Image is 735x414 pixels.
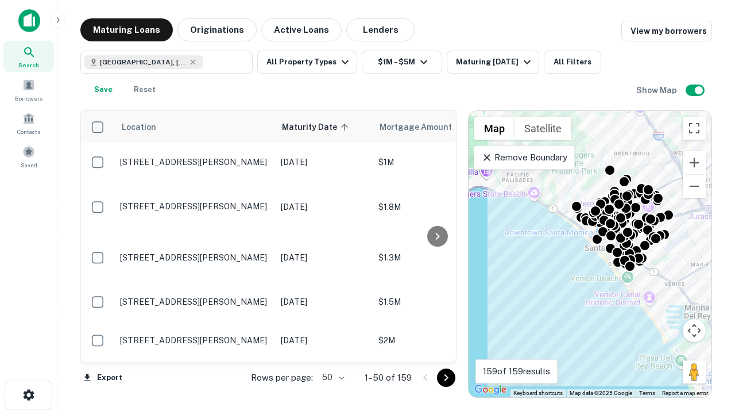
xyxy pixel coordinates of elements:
img: capitalize-icon.png [18,9,40,32]
span: Search [18,60,39,70]
a: Search [3,41,54,72]
p: Rows per page: [251,371,313,385]
button: Zoom in [683,151,706,174]
span: Location [121,120,156,134]
p: [STREET_ADDRESS][PERSON_NAME] [120,297,269,307]
a: Terms (opens in new tab) [639,390,655,396]
span: [GEOGRAPHIC_DATA], [GEOGRAPHIC_DATA], [GEOGRAPHIC_DATA] [100,57,186,67]
p: $1M [378,156,493,168]
button: Show satellite imagery [514,117,571,140]
p: [STREET_ADDRESS][PERSON_NAME] [120,252,269,263]
iframe: Chat Widget [678,322,735,377]
button: All Filters [544,51,601,74]
p: $2M [378,334,493,347]
p: $1.5M [378,296,493,308]
span: Contacts [17,127,40,136]
a: Report a map error [662,390,708,396]
p: [STREET_ADDRESS][PERSON_NAME] [120,201,269,212]
a: Saved [3,141,54,172]
p: [DATE] [281,334,367,347]
span: Mortgage Amount [380,120,467,134]
p: [DATE] [281,201,367,213]
button: All Property Types [257,51,357,74]
button: Export [80,369,125,386]
button: Lenders [346,18,415,41]
button: Map camera controls [683,319,706,342]
button: Active Loans [261,18,342,41]
a: Open this area in Google Maps (opens a new window) [471,382,509,397]
p: [DATE] [281,251,367,264]
button: Maturing Loans [80,18,173,41]
button: $1M - $5M [362,51,442,74]
button: Keyboard shortcuts [513,389,563,397]
p: 159 of 159 results [483,365,550,378]
span: Maturity Date [282,120,352,134]
p: $1.8M [378,201,493,213]
div: 0 0 [469,111,711,397]
p: $1.3M [378,251,493,264]
button: Show street map [474,117,514,140]
p: [STREET_ADDRESS][PERSON_NAME] [120,335,269,346]
p: [DATE] [281,296,367,308]
p: [DATE] [281,156,367,168]
a: Contacts [3,108,54,139]
span: Map data ©2025 Google [570,390,632,396]
h6: Show Map [636,84,679,97]
a: Borrowers [3,74,54,105]
div: Maturing [DATE] [456,55,534,69]
th: Maturity Date [275,111,373,143]
span: Saved [21,160,37,170]
button: Go to next page [437,369,455,387]
button: Save your search to get updates of matches that match your search criteria. [85,78,122,101]
p: Remove Boundary [481,151,567,164]
img: Google [471,382,509,397]
a: View my borrowers [621,21,712,41]
button: Maturing [DATE] [447,51,539,74]
div: 50 [318,369,346,386]
p: [STREET_ADDRESS][PERSON_NAME] [120,157,269,167]
button: Zoom out [683,175,706,198]
th: Mortgage Amount [373,111,499,143]
span: Borrowers [15,94,42,103]
th: Location [114,111,275,143]
button: Reset [126,78,163,101]
p: 1–50 of 159 [365,371,412,385]
button: Toggle fullscreen view [683,117,706,140]
button: Originations [177,18,257,41]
